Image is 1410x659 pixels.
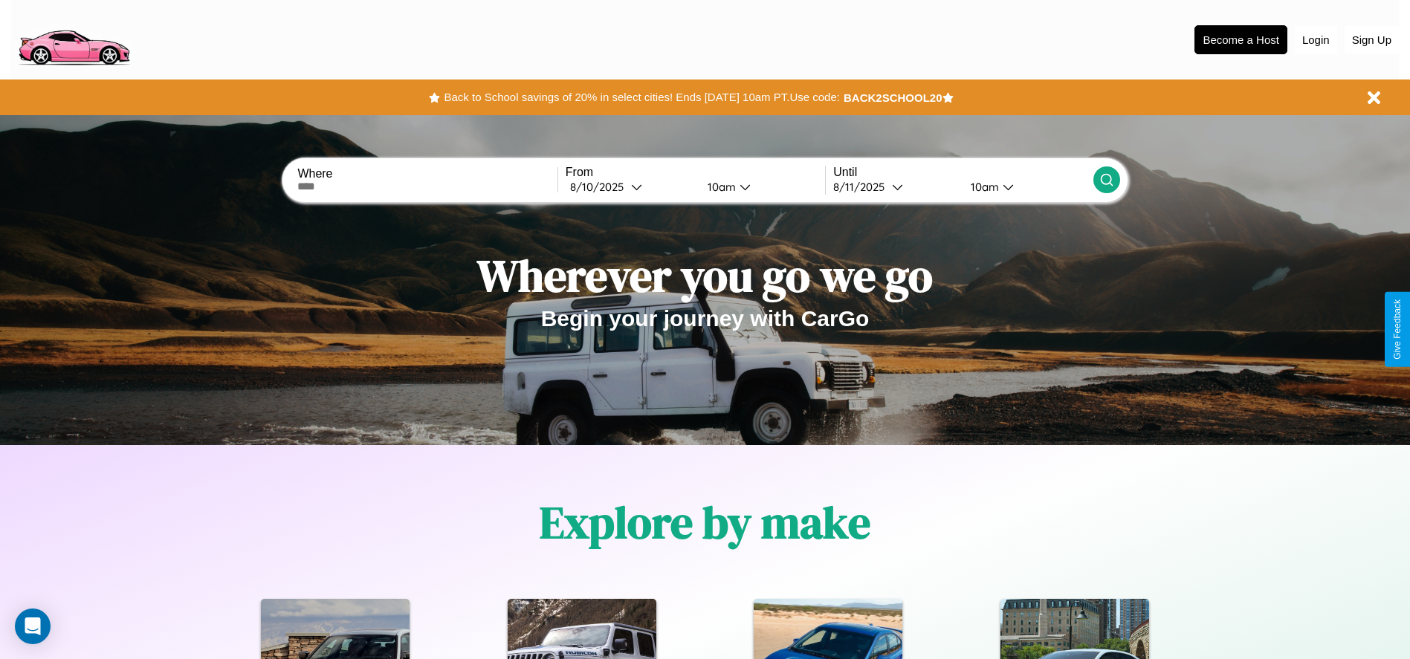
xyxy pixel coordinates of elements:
[11,7,136,69] img: logo
[1295,26,1337,53] button: Login
[1345,26,1399,53] button: Sign Up
[963,180,1003,194] div: 10am
[297,167,557,181] label: Where
[700,180,740,194] div: 10am
[1392,299,1403,360] div: Give Feedback
[959,179,1093,195] button: 10am
[566,179,696,195] button: 8/10/2025
[696,179,826,195] button: 10am
[570,180,631,194] div: 8 / 10 / 2025
[844,91,942,104] b: BACK2SCHOOL20
[566,166,825,179] label: From
[440,87,843,108] button: Back to School savings of 20% in select cities! Ends [DATE] 10am PT.Use code:
[833,180,892,194] div: 8 / 11 / 2025
[1194,25,1287,54] button: Become a Host
[833,166,1093,179] label: Until
[540,492,870,553] h1: Explore by make
[15,608,51,644] div: Open Intercom Messenger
